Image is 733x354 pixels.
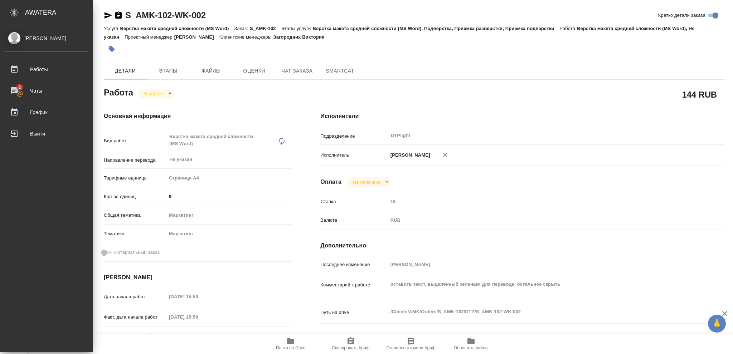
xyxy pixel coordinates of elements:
[320,152,388,159] p: Исполнитель
[125,10,206,20] a: S_AMK-102-WK-002
[114,11,123,20] button: Скопировать ссылку
[5,128,88,139] div: Выйти
[388,278,691,290] textarea: оставить текст, выделенный зеленым для перевода, остальное скрыть
[108,67,142,75] span: Детали
[166,228,292,240] div: Маркетинг
[174,34,219,40] p: [PERSON_NAME]
[104,41,120,57] button: Добавить тэг
[454,345,489,350] span: Обновить файлы
[332,345,369,350] span: Скопировать бриф
[388,214,691,226] div: RUB
[250,26,281,31] p: S_AMK-102
[104,212,166,219] p: Общая тематика
[237,67,271,75] span: Оценки
[320,241,725,250] h4: Дополнительно
[320,178,341,186] h4: Оплата
[104,157,166,164] p: Направление перевода
[388,152,430,159] p: [PERSON_NAME]
[320,281,388,289] p: Комментарий к работе
[386,345,435,350] span: Скопировать мини-бриф
[2,125,91,143] a: Выйти
[104,11,112,20] button: Скопировать ссылку для ЯМессенджера
[14,84,25,91] span: 2
[381,334,441,354] button: Скопировать мини-бриф
[320,309,388,316] p: Путь на drive
[347,177,391,187] div: В работе
[711,316,723,331] span: 🙏
[166,312,229,322] input: Пустое поле
[323,67,357,75] span: SmartCat
[351,179,383,185] button: Не оплачена
[114,249,160,256] span: Нотариальный заказ
[104,273,292,282] h4: [PERSON_NAME]
[320,133,388,140] p: Подразделение
[2,103,91,121] a: График
[658,12,705,19] span: Кратко детали заказа
[219,34,273,40] p: Клиентские менеджеры
[2,82,91,100] a: 2Чаты
[321,334,381,354] button: Скопировать бриф
[276,345,305,350] span: Папка на Drive
[166,209,292,221] div: Маркетинг
[388,196,691,207] input: Пустое поле
[104,314,166,321] p: Факт. дата начала работ
[281,26,313,31] p: Этапы услуги
[388,306,691,318] textarea: /Clients/AMK/Orders/S_AMK-102/DTP/S_AMK-102-WK-002
[25,5,93,20] div: AWATERA
[166,291,229,302] input: Пустое поле
[5,85,88,96] div: Чаты
[194,67,228,75] span: Файлы
[320,217,388,224] p: Валюта
[2,60,91,78] a: Работы
[5,107,88,118] div: График
[104,193,166,200] p: Кол-во единиц
[104,137,166,144] p: Вид работ
[560,26,577,31] p: Работа
[125,34,174,40] p: Проектный менеджер
[120,26,234,31] p: Верстка макета средней сложности (MS Word)
[104,112,292,121] h4: Основная информация
[166,330,229,341] input: Пустое поле
[708,315,726,333] button: 🙏
[261,334,321,354] button: Папка на Drive
[320,261,388,268] p: Последнее изменение
[437,147,453,163] button: Удалить исполнителя
[166,191,292,202] input: ✎ Введи что-нибудь
[682,88,717,100] h2: 144 RUB
[104,332,166,339] p: Срок завершения работ
[320,112,725,121] h4: Исполнители
[441,334,501,354] button: Обновить файлы
[312,26,559,31] p: Верстка макета средней сложности (MS Word), Подверстка, Приемка разверстки, Приемка подверстки
[139,89,174,98] div: В работе
[104,293,166,300] p: Дата начала работ
[320,198,388,205] p: Ставка
[166,172,292,184] div: Страница А4
[104,85,133,98] h2: Работа
[151,67,185,75] span: Этапы
[234,26,249,31] p: Заказ:
[5,64,88,75] div: Работы
[5,34,88,42] div: [PERSON_NAME]
[104,26,120,31] p: Услуга
[104,174,166,182] p: Тарифные единицы
[388,259,691,270] input: Пустое поле
[280,67,314,75] span: Чат заказа
[273,34,330,40] p: Загородних Виктория
[104,230,166,237] p: Тематика
[142,90,166,97] button: В работе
